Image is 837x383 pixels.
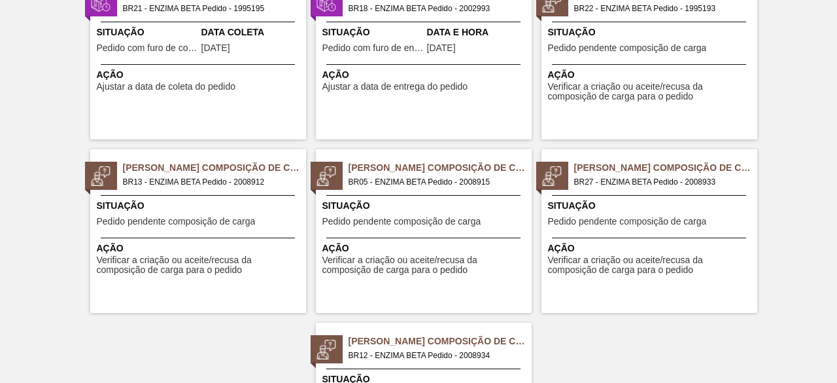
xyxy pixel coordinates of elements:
span: BR27 - ENZIMA BETA Pedido - 2008933 [574,175,747,189]
span: Ação [97,68,303,82]
span: Pedido Aguardando Composição de Carga [349,335,532,348]
span: Pedido Aguardando Composição de Carga [349,161,532,175]
span: Situação [322,199,528,213]
span: Ajustar a data de coleta do pedido [97,82,236,92]
span: Ação [322,242,528,255]
span: Situação [548,26,754,39]
span: Ação [97,242,303,255]
span: Verificar a criação ou aceite/recusa da composição de carga para o pedido [322,255,528,276]
span: Ajustar a data de entrega do pedido [322,82,468,92]
img: status [91,166,111,186]
span: Situação [322,26,424,39]
span: 13/08/2025 [201,43,230,53]
span: Situação [97,26,198,39]
span: Verificar a criação ou aceite/recusa da composição de carga para o pedido [548,82,754,102]
span: Pedido Aguardando Composição de Carga [574,161,757,175]
span: BR22 - ENZIMA BETA Pedido - 1995193 [574,1,747,16]
span: BR05 - ENZIMA BETA Pedido - 2008915 [349,175,521,189]
span: Situação [97,199,303,213]
span: BR21 - ENZIMA BETA Pedido - 1995195 [123,1,296,16]
span: Pedido pendente composição de carga [322,217,481,227]
span: Pedido Aguardando Composição de Carga [123,161,306,175]
span: 08/08/2025, [427,43,456,53]
img: status [542,166,562,186]
span: Verificar a criação ou aceite/recusa da composição de carga para o pedido [97,255,303,276]
span: Pedido pendente composição de carga [548,43,707,53]
span: Pedido com furo de coleta [97,43,198,53]
img: status [316,340,336,359]
img: status [316,166,336,186]
span: Pedido pendente composição de carga [548,217,707,227]
span: Situação [548,199,754,213]
span: BR13 - ENZIMA BETA Pedido - 2008912 [123,175,296,189]
span: BR12 - ENZIMA BETA Pedido - 2008934 [349,348,521,363]
span: BR18 - ENZIMA BETA Pedido - 2002993 [349,1,521,16]
span: Verificar a criação ou aceite/recusa da composição de carga para o pedido [548,255,754,276]
span: Data e Hora [427,26,528,39]
span: Ação [322,68,528,82]
span: Pedido com furo de entrega [322,43,424,53]
span: Pedido pendente composição de carga [97,217,256,227]
span: Ação [548,242,754,255]
span: Data Coleta [201,26,303,39]
span: Ação [548,68,754,82]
